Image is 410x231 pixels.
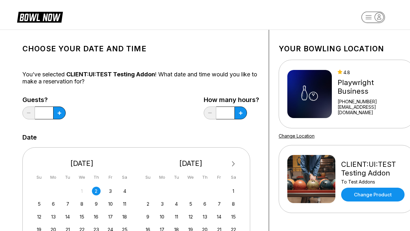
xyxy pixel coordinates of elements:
div: Choose Tuesday, November 11th, 2025 [172,212,181,221]
div: Mo [49,173,58,182]
div: Choose Tuesday, October 7th, 2025 [63,200,72,208]
div: Choose Saturday, November 8th, 2025 [229,200,238,208]
div: Choose Saturday, November 15th, 2025 [229,212,238,221]
label: How many hours? [204,96,259,103]
div: Choose Saturday, November 1st, 2025 [229,187,238,195]
div: Choose Thursday, October 9th, 2025 [92,200,101,208]
div: Choose Thursday, November 13th, 2025 [201,212,209,221]
img: CLIENT:UI:TEST Testing Addon [287,155,335,203]
div: To Test Addons [341,179,406,184]
div: [DATE] [32,159,132,168]
div: Choose Friday, November 14th, 2025 [215,212,224,221]
label: Guests? [22,96,66,103]
div: Choose Sunday, October 12th, 2025 [35,212,44,221]
button: Next Month [228,159,239,169]
a: [EMAIL_ADDRESS][DOMAIN_NAME] [338,104,406,115]
div: Choose Saturday, October 11th, 2025 [120,200,129,208]
div: Sa [120,173,129,182]
div: Choose Tuesday, October 14th, 2025 [63,212,72,221]
div: Choose Wednesday, November 5th, 2025 [186,200,195,208]
div: Th [201,173,209,182]
div: Choose Tuesday, November 4th, 2025 [172,200,181,208]
div: Su [143,173,152,182]
a: Change Product [341,188,405,201]
div: Choose Thursday, November 6th, 2025 [201,200,209,208]
div: 4.8 [338,70,406,75]
div: [PHONE_NUMBER] [338,99,406,104]
div: Fr [106,173,115,182]
div: Su [35,173,44,182]
div: Sa [229,173,238,182]
div: Choose Wednesday, October 15th, 2025 [78,212,86,221]
div: Choose Wednesday, October 8th, 2025 [78,200,86,208]
div: Choose Friday, October 3rd, 2025 [106,187,115,195]
div: Choose Wednesday, November 12th, 2025 [186,212,195,221]
label: Date [22,134,37,141]
div: Fr [215,173,224,182]
div: Choose Friday, October 17th, 2025 [106,212,115,221]
div: Choose Monday, November 10th, 2025 [158,212,167,221]
div: Choose Friday, November 7th, 2025 [215,200,224,208]
div: Choose Saturday, October 4th, 2025 [120,187,129,195]
div: Choose Sunday, November 9th, 2025 [143,212,152,221]
div: Choose Monday, October 13th, 2025 [49,212,58,221]
div: CLIENT:UI:TEST Testing Addon [341,160,406,177]
div: Tu [172,173,181,182]
div: Choose Friday, October 10th, 2025 [106,200,115,208]
div: Choose Thursday, October 16th, 2025 [92,212,101,221]
div: Choose Monday, November 3rd, 2025 [158,200,167,208]
div: Playwright Business [338,78,406,96]
div: Choose Monday, October 6th, 2025 [49,200,58,208]
div: Tu [63,173,72,182]
div: [DATE] [141,159,241,168]
div: Choose Saturday, October 18th, 2025 [120,212,129,221]
div: Th [92,173,101,182]
div: We [78,173,86,182]
img: Playwright Business [287,70,332,118]
span: CLIENT:UI:TEST Testing Addon [66,71,155,78]
a: Change Location [279,133,315,139]
div: Choose Sunday, October 5th, 2025 [35,200,44,208]
div: We [186,173,195,182]
div: Mo [158,173,167,182]
div: Choose Sunday, November 2nd, 2025 [143,200,152,208]
h1: Choose your Date and time [22,44,259,53]
div: You’ve selected ! What date and time would you like to make a reservation for? [22,71,259,85]
div: Not available Wednesday, October 1st, 2025 [78,187,86,195]
div: Choose Thursday, October 2nd, 2025 [92,187,101,195]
